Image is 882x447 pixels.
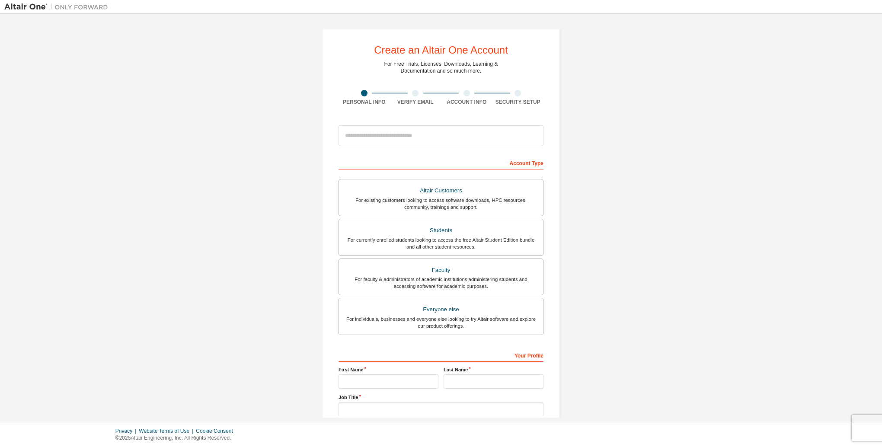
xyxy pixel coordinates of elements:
[344,303,538,316] div: Everyone else
[384,61,498,74] div: For Free Trials, Licenses, Downloads, Learning & Documentation and so much more.
[441,99,492,105] div: Account Info
[339,394,543,401] label: Job Title
[390,99,441,105] div: Verify Email
[374,45,508,55] div: Create an Altair One Account
[115,434,238,442] p: © 2025 Altair Engineering, Inc. All Rights Reserved.
[339,156,543,169] div: Account Type
[339,99,390,105] div: Personal Info
[4,3,112,11] img: Altair One
[344,185,538,197] div: Altair Customers
[339,348,543,362] div: Your Profile
[339,366,438,373] label: First Name
[115,428,139,434] div: Privacy
[196,428,238,434] div: Cookie Consent
[139,428,196,434] div: Website Terms of Use
[444,366,543,373] label: Last Name
[344,224,538,236] div: Students
[344,276,538,290] div: For faculty & administrators of academic institutions administering students and accessing softwa...
[492,99,544,105] div: Security Setup
[344,236,538,250] div: For currently enrolled students looking to access the free Altair Student Edition bundle and all ...
[344,316,538,329] div: For individuals, businesses and everyone else looking to try Altair software and explore our prod...
[344,264,538,276] div: Faculty
[344,197,538,211] div: For existing customers looking to access software downloads, HPC resources, community, trainings ...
